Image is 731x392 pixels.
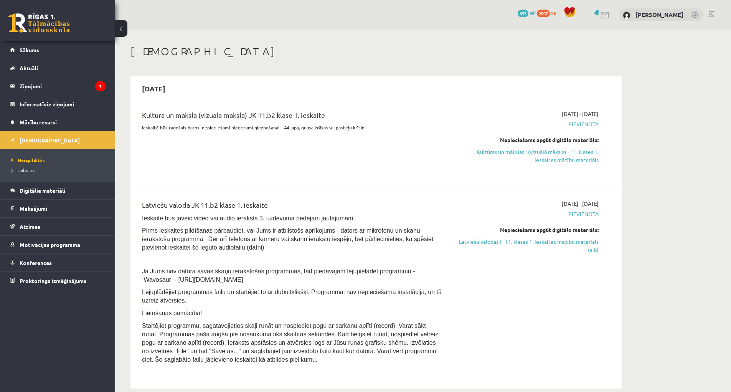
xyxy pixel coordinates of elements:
span: Neizpildītās [12,157,45,163]
i: 7 [95,81,106,91]
span: Digitālie materiāli [20,187,65,194]
a: Motivācijas programma [10,236,106,253]
h1: [DEMOGRAPHIC_DATA] [130,45,622,58]
a: Ziņojumi7 [10,77,106,95]
a: Konferences [10,254,106,271]
p: Ieskaitē būs radošais darbs, nepieciešami piederumi gleznošanai – A4 lapa, guaša krāsas vai paste... [142,124,442,131]
span: Proktoringa izmēģinājums [20,277,86,284]
span: [DATE] - [DATE] [562,200,599,208]
a: Proktoringa izmēģinājums [10,272,106,289]
a: Maksājumi [10,200,106,217]
span: Motivācijas programma [20,241,80,248]
span: Pirms ieskaites pildīšanas pārbaudiet, vai Jums ir atbilstošs aprīkojums - dators ar mikrofonu un... [142,227,433,251]
span: Ja Jums nav datorā savas skaņu ierakstošas programmas, tad piedāvājam lejupielādēt programmu - Wa... [142,268,415,283]
div: Kultūra un māksla (vizuālā māksla) JK 11.b2 klase 1. ieskaite [142,110,442,124]
a: Sākums [10,41,106,59]
span: [DATE] - [DATE] [562,110,599,118]
div: Latviešu valoda JK 11.b2 klase 1. ieskaite [142,200,442,214]
a: 693 mP [518,10,536,16]
a: Neizpildītās [12,157,107,164]
a: Kultūras un mākslas I (vizuālā māksla) - 11. klases 1. ieskaites mācību materiāls [454,148,599,164]
div: Nepieciešams apgūt digitālo materiālu: [454,226,599,234]
a: Latviešu valodas I - 11. klases 1. ieskaites mācību materiāls (a,b) [454,238,599,254]
span: 693 [518,10,528,17]
a: 2007 xp [537,10,560,16]
a: Atzīmes [10,218,106,235]
span: mP [530,10,536,16]
span: Lejuplādējiet programmas failu un startējiet to ar dubultklikšķi. Programmai nav nepieciešama ins... [142,289,442,304]
span: xp [551,10,556,16]
span: Konferences [20,259,52,266]
legend: Maksājumi [20,200,106,217]
a: Digitālie materiāli [10,182,106,199]
a: [PERSON_NAME] [635,11,683,18]
a: Rīgas 1. Tālmācības vidusskola [8,13,70,33]
a: Mācību resursi [10,113,106,131]
span: Izlabotās [12,167,35,173]
a: Aktuāli [10,59,106,77]
span: Pievienota [454,210,599,218]
a: [DEMOGRAPHIC_DATA] [10,131,106,149]
span: [DEMOGRAPHIC_DATA] [20,137,80,144]
span: Pievienota [454,120,599,128]
div: Nepieciešams apgūt digitālo materiālu: [454,136,599,144]
a: Izlabotās [12,167,107,174]
legend: Ziņojumi [20,77,106,95]
a: Informatīvie ziņojumi [10,95,106,113]
span: Atzīmes [20,223,40,230]
legend: Informatīvie ziņojumi [20,95,106,113]
span: Sākums [20,46,39,53]
span: 2007 [537,10,550,17]
h2: [DATE] [134,79,173,98]
span: Aktuāli [20,65,38,71]
img: Armands Levandovskis [623,12,630,19]
span: Ieskaitē būs jāveic video vai audio ieraksts 3. uzdevuma pēdējam jautājumam. [142,215,355,222]
span: Startējiet programmu, sagatavojieties skaļi runāt un nospiediet pogu ar sarkanu aplīti (record). ... [142,323,438,363]
span: Mācību resursi [20,119,57,126]
span: Lietošanas pamācība! [142,310,202,316]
